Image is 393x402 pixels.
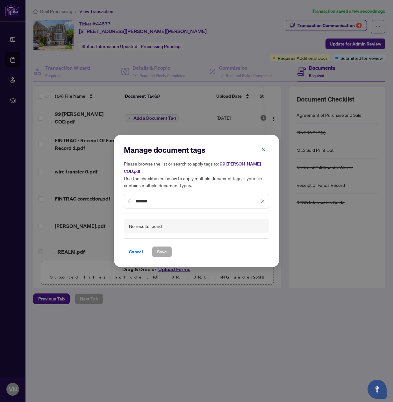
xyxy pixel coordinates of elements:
h2: Manage document tags [124,145,269,155]
span: 99 [PERSON_NAME] COD.pdf [124,161,261,174]
span: Cancel [129,247,143,257]
button: Cancel [124,246,148,257]
span: close [261,147,266,152]
button: Open asap [368,380,387,399]
div: No results found [129,223,162,230]
button: Save [152,246,172,257]
h5: Please browse the list or search to apply tags to: Use the checkboxes below to apply multiple doc... [124,160,269,189]
span: close [261,199,265,203]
